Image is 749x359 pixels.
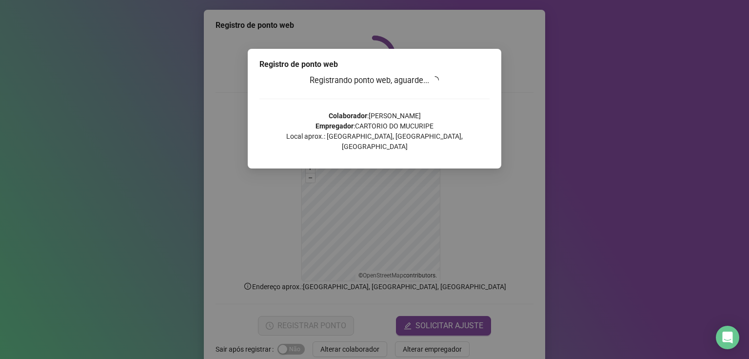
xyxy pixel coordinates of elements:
[430,74,441,85] span: loading
[315,122,354,130] strong: Empregador
[259,111,490,152] p: : [PERSON_NAME] : CARTORIO DO MUCURIPE Local aprox.: [GEOGRAPHIC_DATA], [GEOGRAPHIC_DATA], [GEOGR...
[259,74,490,87] h3: Registrando ponto web, aguarde...
[259,59,490,70] div: Registro de ponto web
[329,112,367,120] strong: Colaborador
[716,326,739,349] div: Open Intercom Messenger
